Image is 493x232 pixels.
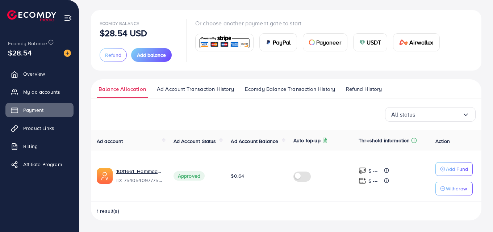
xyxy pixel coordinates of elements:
a: Payment [5,103,74,117]
a: Affiliate Program [5,157,74,172]
img: logo [7,10,56,21]
span: Approved [174,171,205,181]
span: Add balance [137,51,166,59]
p: $ --- [368,177,377,185]
img: card [359,39,365,45]
span: Balance Allocation [99,85,146,93]
span: Ecomdy Balance [100,20,139,26]
img: card [198,35,251,50]
span: Refund [105,51,121,59]
span: Ad Account Transaction History [157,85,234,93]
span: Payment [23,106,43,114]
a: Overview [5,67,74,81]
img: top-up amount [359,167,366,174]
span: Airwallex [409,38,433,47]
a: 1031661_Hammad Sabir_1755669306221 [116,168,162,175]
span: Billing [23,143,38,150]
a: cardAirwallex [393,33,439,51]
p: Or choose another payment gate to start [195,19,446,28]
span: Ecomdy Balance Transaction History [245,85,335,93]
a: cardUSDT [353,33,388,51]
img: ic-ads-acc.e4c84228.svg [97,168,113,184]
span: Payoneer [316,38,341,47]
span: Ecomdy Balance [8,40,47,47]
p: Withdraw [446,184,467,193]
img: image [64,50,71,57]
p: Auto top-up [293,136,321,145]
button: Add Fund [435,162,473,176]
span: USDT [367,38,381,47]
span: All status [391,109,415,120]
span: Overview [23,70,45,77]
a: cardPayoneer [303,33,347,51]
img: top-up amount [359,177,366,185]
span: Affiliate Program [23,161,62,168]
button: Withdraw [435,182,473,195]
span: Ad account [97,138,123,145]
span: Product Links [23,125,54,132]
button: Add balance [131,48,172,62]
p: Threshold information [359,136,410,145]
p: Add Fund [446,165,468,173]
p: $ --- [368,166,377,175]
input: Search for option [415,109,462,120]
span: 1 result(s) [97,207,119,215]
span: Refund History [346,85,382,93]
span: Action [435,138,450,145]
div: <span class='underline'>1031661_Hammad Sabir_1755669306221</span></br>7540540977757405191 [116,168,162,184]
a: card [195,34,254,51]
img: card [399,39,408,45]
a: Product Links [5,121,74,135]
span: Ad Account Status [174,138,216,145]
img: card [309,39,315,45]
span: $0.64 [231,172,244,180]
span: $28.54 [8,47,32,58]
p: $28.54 USD [100,29,147,37]
a: My ad accounts [5,85,74,99]
div: Search for option [385,107,476,122]
button: Refund [100,48,127,62]
img: card [266,39,271,45]
span: ID: 7540540977757405191 [116,177,162,184]
span: PayPal [273,38,291,47]
span: Ad Account Balance [231,138,278,145]
a: cardPayPal [259,33,297,51]
a: Billing [5,139,74,153]
iframe: Chat [462,199,488,227]
span: My ad accounts [23,88,60,96]
img: menu [64,14,72,22]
